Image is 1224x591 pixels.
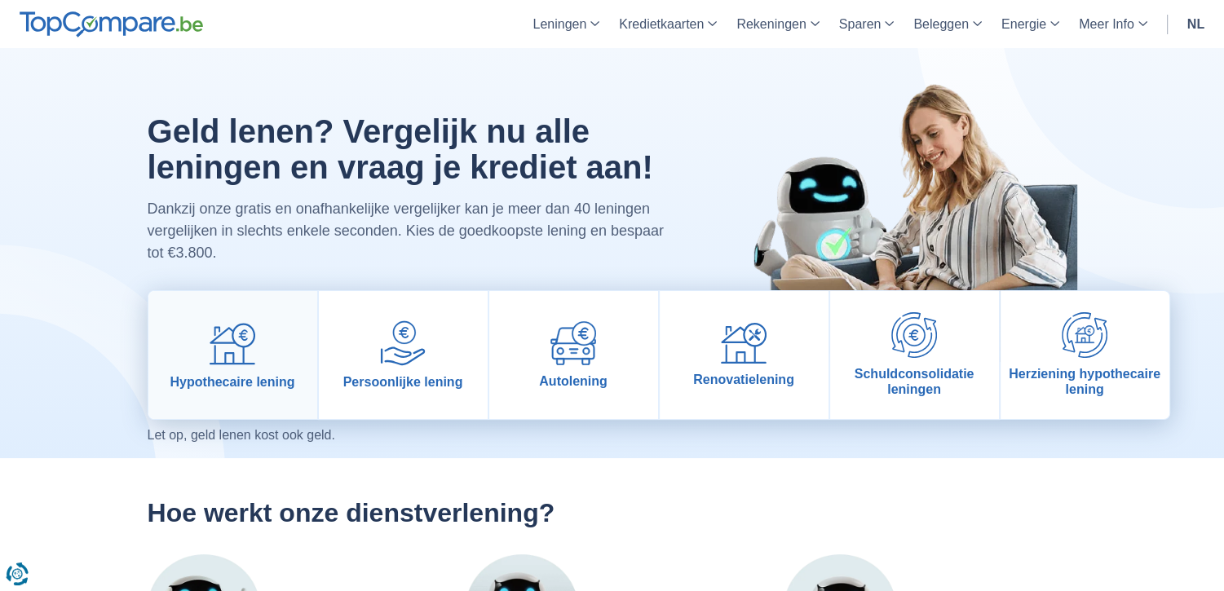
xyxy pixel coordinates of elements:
span: Autolening [539,373,608,389]
span: Hypothecaire lening [170,374,295,390]
img: Persoonlijke lening [380,320,426,366]
img: TopCompare [20,11,203,37]
span: Renovatielening [693,372,794,387]
img: Autolening [550,321,596,365]
a: Hypothecaire lening [148,291,317,419]
a: Schuldconsolidatie leningen [830,291,999,419]
img: Renovatielening [721,323,767,364]
img: Hypothecaire lening [210,320,255,366]
h2: Hoe werkt onze dienstverlening? [148,497,1077,528]
h1: Geld lenen? Vergelijk nu alle leningen en vraag je krediet aan! [148,113,680,185]
img: image-hero [718,48,1077,362]
a: Herziening hypothecaire lening [1001,291,1169,419]
img: Schuldconsolidatie leningen [891,312,937,358]
a: Persoonlijke lening [319,291,488,419]
a: Renovatielening [660,291,829,419]
a: Autolening [489,291,658,419]
span: Herziening hypothecaire lening [1007,366,1163,397]
img: Herziening hypothecaire lening [1062,312,1107,358]
span: Persoonlijke lening [343,374,463,390]
span: Schuldconsolidatie leningen [837,366,992,397]
p: Dankzij onze gratis en onafhankelijke vergelijker kan je meer dan 40 leningen vergelijken in slec... [148,198,680,264]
